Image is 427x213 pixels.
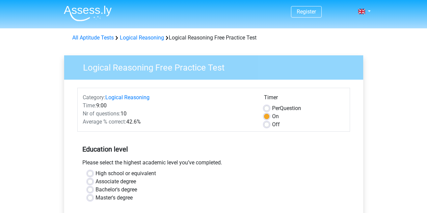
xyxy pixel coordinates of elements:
[96,194,133,202] label: Master's degree
[272,105,280,111] span: Per
[272,121,280,129] label: Off
[72,34,114,41] a: All Aptitude Tests
[96,178,136,186] label: Associate degree
[70,34,358,42] div: Logical Reasoning Free Practice Test
[272,104,301,112] label: Question
[297,8,316,15] a: Register
[120,34,164,41] a: Logical Reasoning
[96,186,137,194] label: Bachelor's degree
[78,102,259,110] div: 9:00
[82,142,345,156] h5: Education level
[264,94,345,104] div: Timer
[78,118,259,126] div: 42.6%
[83,110,121,117] span: Nr of questions:
[64,5,112,21] img: Assessly
[78,110,259,118] div: 10
[83,102,96,109] span: Time:
[75,60,358,73] h3: Logical Reasoning Free Practice Test
[96,169,156,178] label: High school or equivalent
[83,118,126,125] span: Average % correct:
[83,94,105,101] span: Category:
[105,94,150,101] a: Logical Reasoning
[272,112,279,121] label: On
[77,159,350,169] div: Please select the highest academic level you’ve completed.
